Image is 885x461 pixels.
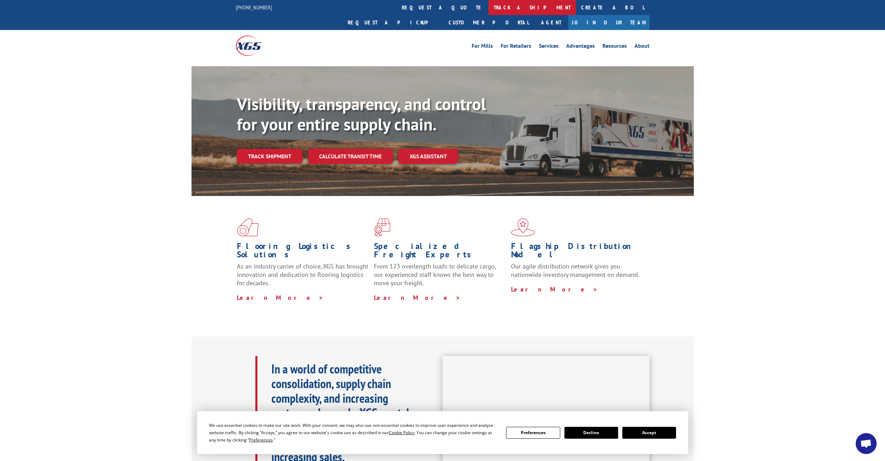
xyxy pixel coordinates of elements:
[374,218,390,236] img: xgs-icon-focused-on-flooring-red
[374,294,461,302] a: Learn More >
[343,15,443,30] a: Request a pickup
[564,427,618,439] button: Decline
[506,427,560,439] button: Preferences
[197,411,688,454] div: Cookie Consent Prompt
[374,262,506,293] p: From 123 overlength loads to delicate cargo, our experienced staff knows the best way to move you...
[622,427,676,439] button: Accept
[237,149,302,164] a: Track shipment
[443,15,534,30] a: Customer Portal
[472,43,493,51] a: For Mills
[398,149,458,164] a: XGS ASSISTANT
[568,15,650,30] a: Join Our Team
[534,15,568,30] a: Agent
[237,93,486,135] b: Visibility, transparency, and control for your entire supply chain.
[539,43,558,51] a: Services
[511,218,535,236] img: xgs-icon-flagship-distribution-model-red
[237,242,369,262] h1: Flooring Logistics Solutions
[389,430,414,436] span: Cookie Policy
[308,149,393,164] a: Calculate transit time
[856,433,877,454] div: Open chat
[511,262,639,279] span: Our agile distribution network gives you nationwide inventory management on demand.
[209,422,498,444] div: We use essential cookies to make our site work. With your consent, we may also use non-essential ...
[635,43,650,51] a: About
[566,43,595,51] a: Advantages
[501,43,531,51] a: For Retailers
[236,4,272,11] a: [PHONE_NUMBER]
[602,43,627,51] a: Resources
[374,242,506,262] h1: Specialized Freight Experts
[237,294,324,302] a: Learn More >
[249,437,273,443] span: Preferences
[237,218,258,236] img: xgs-icon-total-supply-chain-intelligence-red
[511,285,598,293] a: Learn More >
[237,262,368,287] span: As an industry carrier of choice, XGS has brought innovation and dedication to flooring logistics...
[511,242,643,262] h1: Flagship Distribution Model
